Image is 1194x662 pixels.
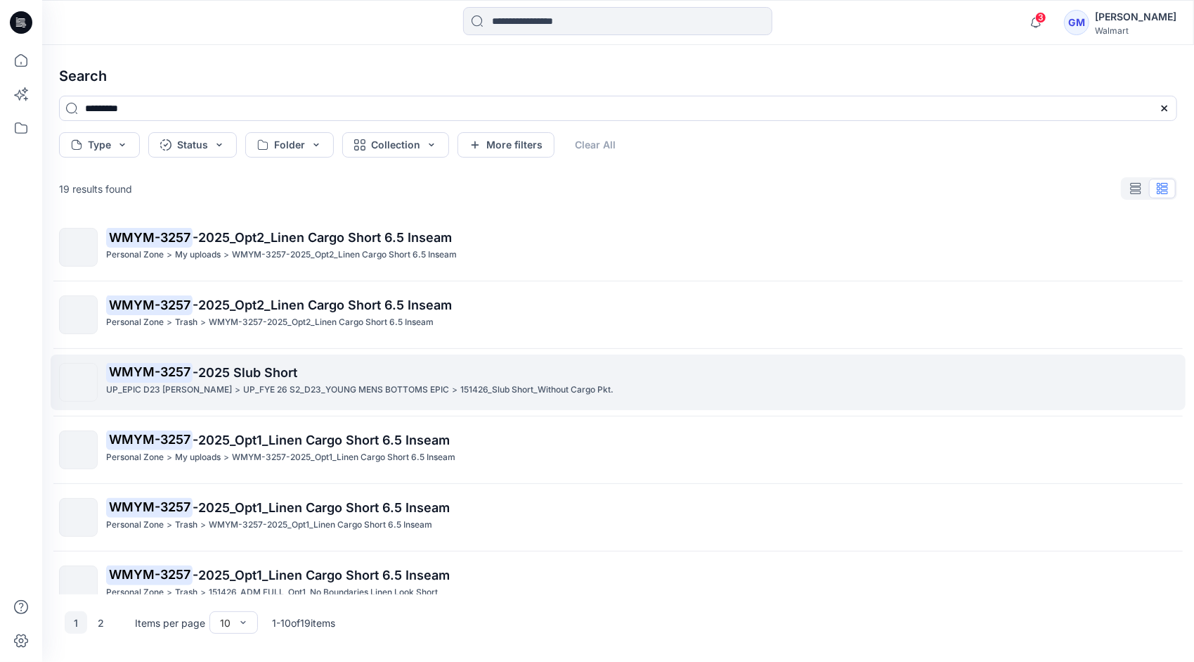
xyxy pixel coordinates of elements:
p: 1 - 10 of 19 items [272,616,335,630]
button: Type [59,132,140,158]
p: WMYM-3257-2025_Opt2_Linen Cargo Short 6.5 Inseam [209,315,434,330]
mark: WMYM-3257 [106,497,193,517]
span: -2025_Opt1_Linen Cargo Short 6.5 Inseam [193,568,450,583]
mark: WMYM-3257 [106,227,193,247]
p: Items per page [135,616,205,630]
a: WMYM-3257-2025 Slub ShortUP_EPIC D23 [PERSON_NAME]>UP_FYE 26 S2_D23_YOUNG MENS BOTTOMS EPIC>15142... [51,355,1186,410]
div: Walmart [1095,25,1176,36]
button: 2 [90,611,112,634]
mark: WMYM-3257 [106,430,193,450]
span: -2025_Opt1_Linen Cargo Short 6.5 Inseam [193,433,450,447]
mark: WMYM-3257 [106,295,193,314]
p: My uploads [175,450,221,465]
span: 3 [1035,12,1046,23]
p: WMYM-3257-2025_Opt2_Linen Cargo Short 6.5 Inseam [232,248,457,262]
span: -2025_Opt1_Linen Cargo Short 6.5 Inseam [193,500,450,515]
p: Personal Zone [106,450,164,465]
p: > [223,248,229,262]
p: > [200,518,206,533]
p: WMYM-3257-2025_Opt1_Linen Cargo Short 6.5 Inseam [232,450,455,465]
p: > [167,518,172,533]
button: More filters [458,132,554,158]
div: [PERSON_NAME] [1095,8,1176,25]
div: GM [1064,10,1089,35]
mark: WMYM-3257 [106,565,193,585]
p: Personal Zone [106,585,164,600]
button: 1 [65,611,87,634]
p: WMYM-3257-2025_Opt1_Linen Cargo Short 6.5 Inseam [209,518,432,533]
p: 19 results found [59,182,132,196]
p: 151426_ADM FULL_Opt1_No Boundaries Linen Look Short [209,585,438,600]
p: > [223,450,229,465]
a: WMYM-3257-2025_Opt1_Linen Cargo Short 6.5 InseamPersonal Zone>Trash>WMYM-3257-2025_Opt1_Linen Car... [51,490,1186,545]
div: 10 [220,616,231,630]
p: My uploads [175,248,221,262]
p: > [200,585,206,600]
p: > [200,315,206,330]
p: UP_EPIC D23 YM Bottoms [106,383,232,397]
p: Trash [175,585,197,600]
p: Personal Zone [106,248,164,262]
p: Trash [175,315,197,330]
button: Collection [342,132,449,158]
button: Folder [245,132,334,158]
h4: Search [48,56,1188,96]
p: Personal Zone [106,518,164,533]
button: Status [148,132,237,158]
p: Trash [175,518,197,533]
p: > [167,248,172,262]
p: > [452,383,458,397]
a: WMYM-3257-2025_Opt1_Linen Cargo Short 6.5 InseamPersonal Zone>My uploads>WMYM-3257-2025_Opt1_Line... [51,422,1186,478]
span: -2025_Opt2_Linen Cargo Short 6.5 Inseam [193,298,452,312]
p: 151426_Slub Short_Without Cargo Pkt. [460,383,614,397]
a: WMYM-3257-2025_Opt1_Linen Cargo Short 6.5 InseamPersonal Zone>Trash>151426_ADM FULL_Opt1_No Bound... [51,557,1186,613]
a: WMYM-3257-2025_Opt2_Linen Cargo Short 6.5 InseamPersonal Zone>Trash>WMYM-3257-2025_Opt2_Linen Car... [51,287,1186,343]
p: > [235,383,240,397]
mark: WMYM-3257 [106,362,193,382]
p: Personal Zone [106,315,164,330]
span: -2025_Opt2_Linen Cargo Short 6.5 Inseam [193,230,452,245]
span: -2025 Slub Short [193,365,297,380]
a: WMYM-3257-2025_Opt2_Linen Cargo Short 6.5 InseamPersonal Zone>My uploads>WMYM-3257-2025_Opt2_Line... [51,219,1186,275]
p: > [167,585,172,600]
p: UP_FYE 26 S2_D23_YOUNG MENS BOTTOMS EPIC [243,383,449,397]
p: > [167,450,172,465]
p: > [167,315,172,330]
